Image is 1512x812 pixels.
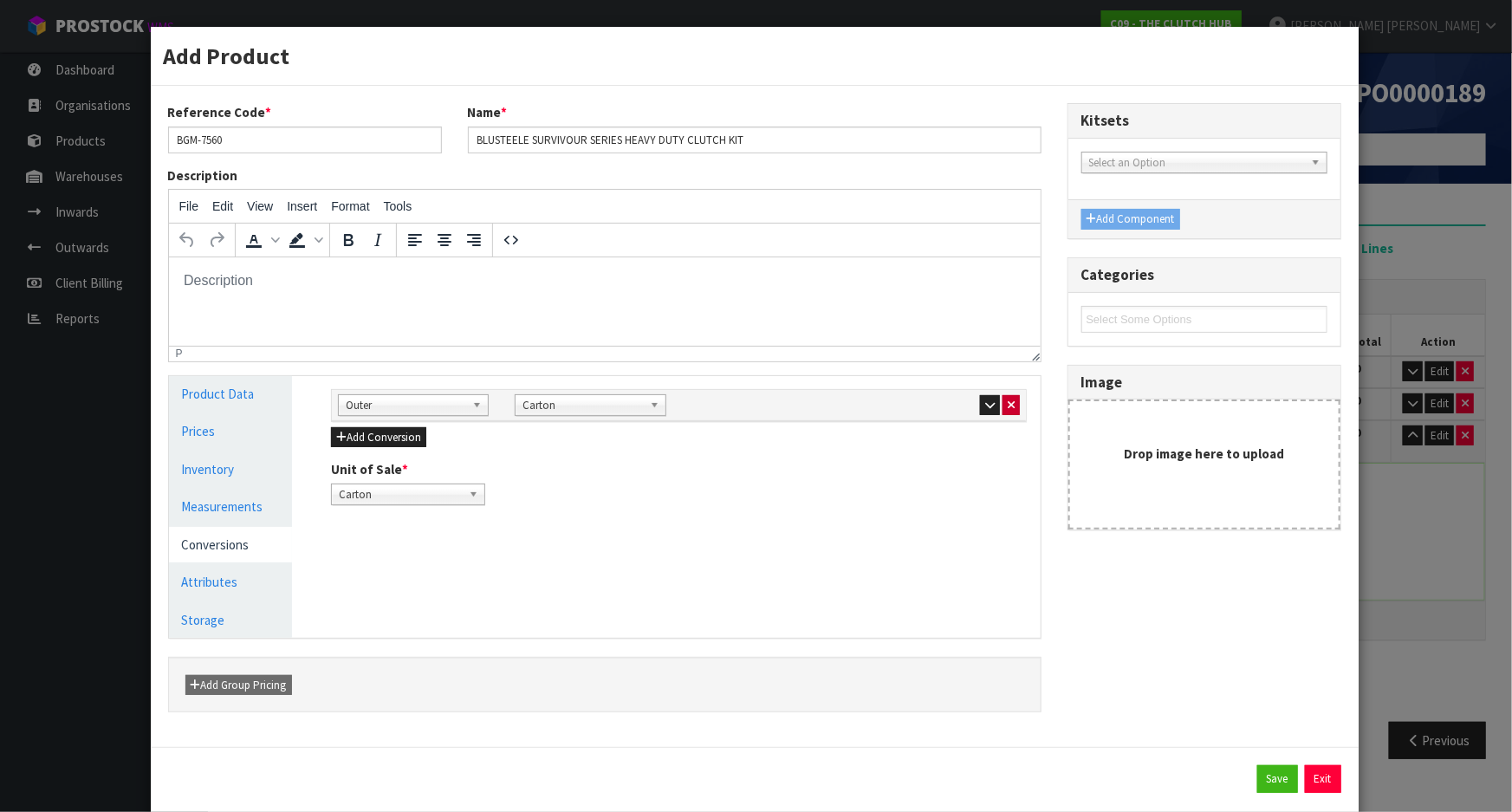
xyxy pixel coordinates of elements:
[384,199,412,213] span: Tools
[172,225,202,255] button: Undo
[334,225,363,255] button: Bold
[164,40,1346,72] h3: Add Product
[185,675,292,696] button: Add Group Pricing
[287,199,317,213] span: Insert
[430,225,459,255] button: Align center
[522,395,642,416] span: Carton
[169,413,293,449] a: Prices
[202,225,231,255] button: Redo
[168,127,442,153] input: Reference Code
[1081,113,1327,129] h3: Kitsets
[468,103,508,121] label: Name
[1124,445,1284,462] strong: Drop image here to upload
[169,527,293,562] a: Conversions
[459,225,489,255] button: Align right
[1257,765,1298,793] button: Save
[179,199,199,213] span: File
[282,225,326,255] div: Background color
[212,199,233,213] span: Edit
[1081,209,1180,230] button: Add Component
[247,199,273,213] span: View
[176,348,183,360] div: p
[363,225,393,255] button: Italic
[331,427,426,448] button: Add Conversion
[169,376,293,412] a: Product Data
[239,225,282,255] div: Text color
[346,395,465,416] span: Outer
[168,166,238,185] label: Description
[1089,153,1304,173] span: Select an Option
[169,451,293,487] a: Inventory
[339,484,462,505] span: Carton
[496,225,526,255] button: Source code
[331,460,408,478] label: Unit of Sale
[468,127,1042,153] input: Name
[169,489,293,524] a: Measurements
[1081,374,1327,391] h3: Image
[1026,347,1041,361] div: Resize
[169,602,293,638] a: Storage
[169,257,1041,346] iframe: Rich Text Area. Press ALT-0 for help.
[1081,267,1327,283] h3: Categories
[331,199,369,213] span: Format
[168,103,272,121] label: Reference Code
[169,564,293,600] a: Attributes
[1305,765,1341,793] button: Exit
[400,225,430,255] button: Align left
